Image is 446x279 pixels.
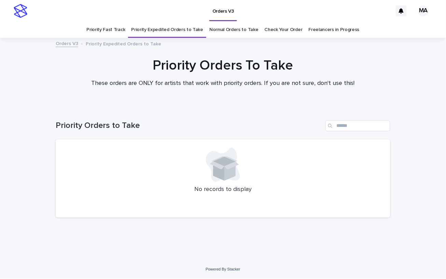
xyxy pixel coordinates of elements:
a: Freelancers in Progress [309,22,360,38]
p: Priority Expedited Orders to Take [86,40,161,47]
a: Check Your Order [265,22,303,38]
input: Search [325,120,390,131]
img: stacker-logo-s-only.png [14,4,27,18]
div: MA [418,5,429,16]
h1: Priority Orders to Take [56,121,323,131]
p: No records to display [64,186,382,193]
a: Priority Fast Track [86,22,125,38]
h1: Priority Orders To Take [56,57,390,74]
a: Normal Orders to Take [209,22,259,38]
p: These orders are ONLY for artists that work with priority orders. If you are not sure, don't use ... [86,80,360,87]
a: Powered By Stacker [206,267,240,271]
a: Priority Expedited Orders to Take [131,22,203,38]
a: Orders V3 [56,39,78,47]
